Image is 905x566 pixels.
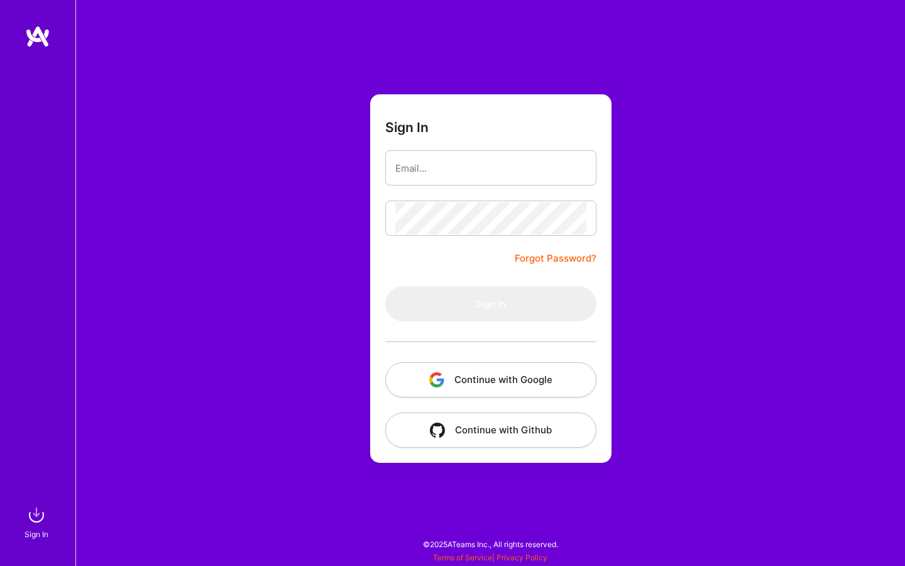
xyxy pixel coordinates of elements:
[75,528,905,560] div: © 2025 ATeams Inc., All rights reserved.
[430,423,445,438] img: icon
[26,502,49,541] a: sign inSign In
[385,119,429,135] h3: Sign In
[24,502,49,528] img: sign in
[433,553,547,562] span: |
[25,528,48,541] div: Sign In
[25,25,50,48] img: logo
[395,152,586,184] input: Email...
[496,553,547,562] a: Privacy Policy
[515,251,596,266] a: Forgot Password?
[385,413,596,448] button: Continue with Github
[429,372,444,387] img: icon
[385,286,596,321] button: Sign In
[385,362,596,397] button: Continue with Google
[433,553,492,562] a: Terms of Service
